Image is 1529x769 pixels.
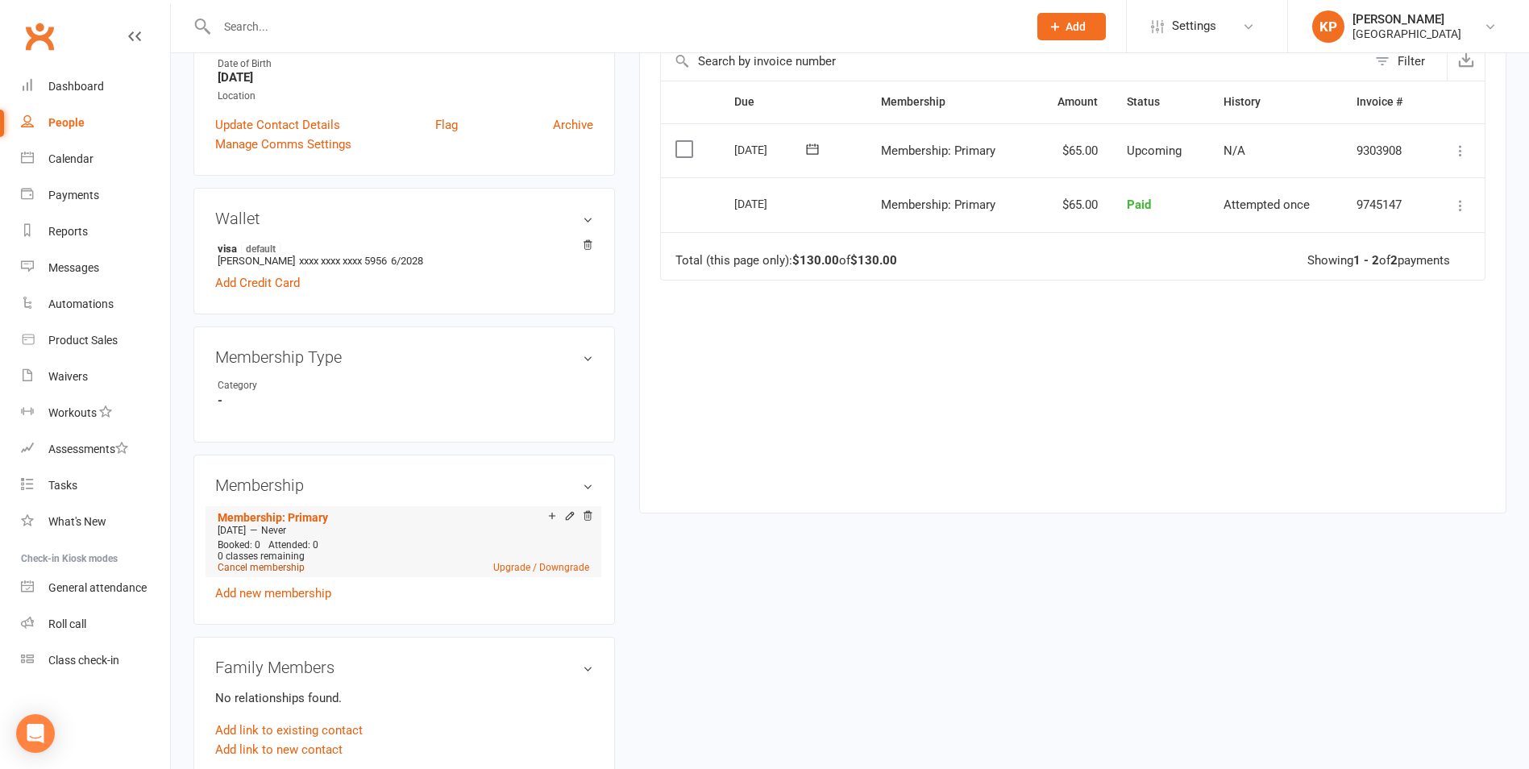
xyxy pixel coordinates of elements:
div: Reports [48,225,88,238]
span: 6/2028 [391,255,423,267]
span: Attempted once [1224,197,1310,212]
a: Calendar [21,141,170,177]
h3: Wallet [215,210,593,227]
div: What's New [48,515,106,528]
a: Workouts [21,395,170,431]
th: Amount [1032,81,1112,123]
div: Location [218,89,593,104]
div: Open Intercom Messenger [16,714,55,753]
button: Add [1037,13,1106,40]
span: Upcoming [1127,143,1182,158]
a: What's New [21,504,170,540]
strong: - [218,393,593,408]
a: Archive [553,115,593,135]
input: Search... [212,15,1016,38]
a: Dashboard [21,69,170,105]
a: General attendance kiosk mode [21,570,170,606]
span: xxxx xxxx xxxx 5956 [299,255,387,267]
button: Filter [1367,42,1447,81]
div: Messages [48,261,99,274]
div: Product Sales [48,334,118,347]
th: Invoice # [1342,81,1428,123]
a: Add link to existing contact [215,721,363,740]
a: Manage Comms Settings [215,135,351,154]
div: Date of Birth [218,56,593,72]
input: Search by invoice number [661,42,1367,81]
a: Roll call [21,606,170,642]
h3: Membership Type [215,348,593,366]
span: Attended: 0 [268,539,318,551]
th: Membership [866,81,1032,123]
span: Booked: 0 [218,539,260,551]
a: Flag [435,115,458,135]
div: [DATE] [734,137,808,162]
div: Category [218,378,351,393]
div: Dashboard [48,80,104,93]
a: Payments [21,177,170,214]
th: History [1209,81,1342,123]
div: Tasks [48,479,77,492]
span: Membership: Primary [881,143,995,158]
h3: Membership [215,476,593,494]
div: Filter [1398,52,1425,71]
a: Product Sales [21,322,170,359]
div: Waivers [48,370,88,383]
h3: Family Members [215,659,593,676]
div: Total (this page only): of [675,254,897,268]
div: [PERSON_NAME] [1352,12,1461,27]
a: Reports [21,214,170,250]
span: Never [261,525,286,536]
a: Add link to new contact [215,740,343,759]
div: Automations [48,297,114,310]
a: Clubworx [19,16,60,56]
a: Tasks [21,468,170,504]
td: 9745147 [1342,177,1428,232]
a: Update Contact Details [215,115,340,135]
span: Membership: Primary [881,197,995,212]
span: N/A [1224,143,1245,158]
div: — [214,524,593,537]
a: Assessments [21,431,170,468]
strong: $130.00 [792,253,839,268]
div: Calendar [48,152,93,165]
a: Cancel membership [218,562,305,573]
div: Workouts [48,406,97,419]
a: Waivers [21,359,170,395]
span: default [241,242,280,255]
td: $65.00 [1032,123,1112,178]
th: Status [1112,81,1209,123]
span: 0 classes remaining [218,551,305,562]
p: No relationships found. [215,688,593,708]
div: Roll call [48,617,86,630]
span: Add [1066,20,1086,33]
div: Class check-in [48,654,119,667]
td: 9303908 [1342,123,1428,178]
span: Settings [1172,8,1216,44]
div: General attendance [48,581,147,594]
a: Messages [21,250,170,286]
a: Add Credit Card [215,273,300,293]
div: Assessments [48,443,128,455]
strong: $130.00 [850,253,897,268]
td: $65.00 [1032,177,1112,232]
span: [DATE] [218,525,246,536]
a: Membership: Primary [218,511,328,524]
strong: 1 - 2 [1353,253,1379,268]
a: Upgrade / Downgrade [493,562,589,573]
div: People [48,116,85,129]
a: Automations [21,286,170,322]
li: [PERSON_NAME] [215,239,593,269]
div: KP [1312,10,1344,43]
strong: visa [218,242,585,255]
a: Class kiosk mode [21,642,170,679]
div: Payments [48,189,99,202]
th: Due [720,81,866,123]
strong: 2 [1390,253,1398,268]
div: [GEOGRAPHIC_DATA] [1352,27,1461,41]
a: People [21,105,170,141]
span: Paid [1127,197,1151,212]
strong: [DATE] [218,70,593,85]
a: Add new membership [215,586,331,601]
div: Showing of payments [1307,254,1450,268]
div: [DATE] [734,191,808,216]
